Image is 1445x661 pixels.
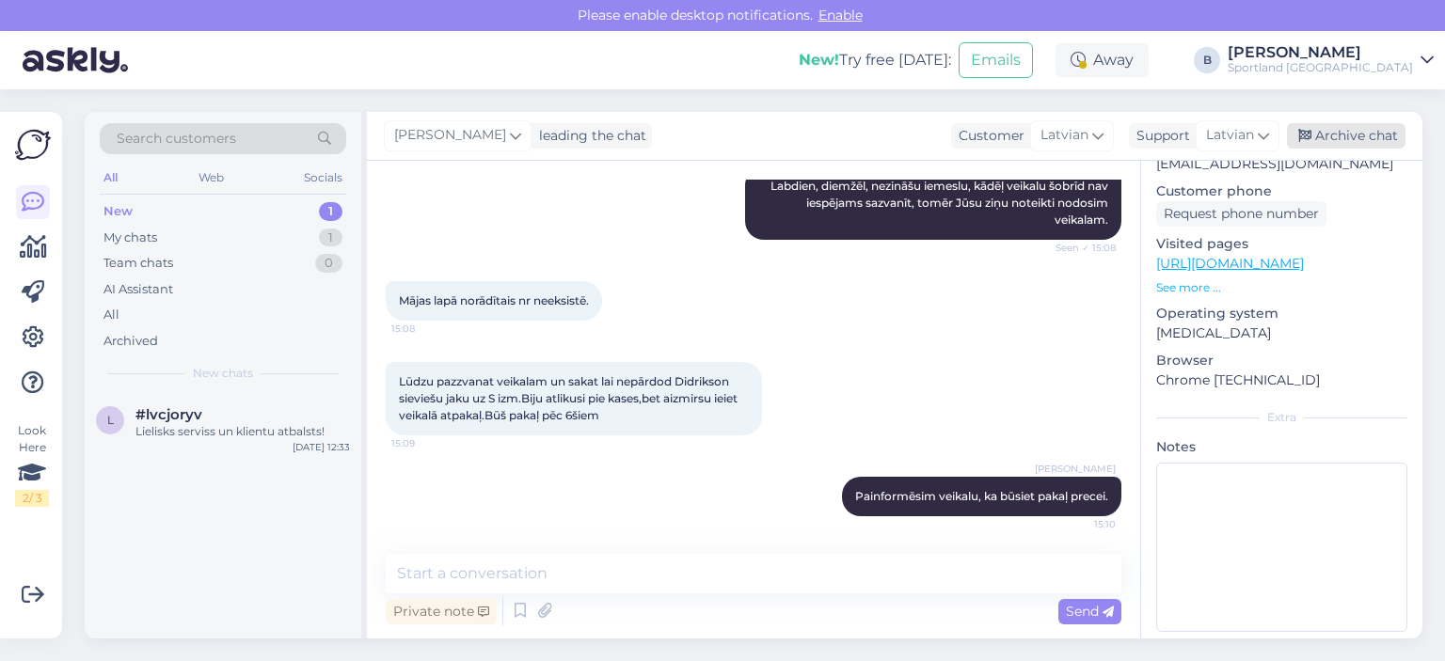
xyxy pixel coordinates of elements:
[1156,437,1407,457] p: Notes
[293,440,350,454] div: [DATE] 12:33
[319,228,342,247] div: 1
[1194,47,1220,73] div: B
[1045,241,1116,255] span: Seen ✓ 15:08
[1228,60,1413,75] div: Sportland [GEOGRAPHIC_DATA]
[103,332,158,351] div: Archived
[1035,462,1116,476] span: [PERSON_NAME]
[951,126,1024,146] div: Customer
[1056,43,1149,77] div: Away
[1287,123,1405,149] div: Archive chat
[1156,304,1407,323] p: Operating system
[1045,517,1116,531] span: 15:10
[391,322,462,336] span: 15:08
[103,254,173,273] div: Team chats
[1129,126,1190,146] div: Support
[107,413,114,427] span: l
[1156,370,1407,390] p: Chrome [TECHNICAL_ID]
[1156,255,1304,272] a: [URL][DOMAIN_NAME]
[15,490,49,507] div: 2 / 3
[799,49,951,71] div: Try free [DATE]:
[532,126,646,146] div: leading the chat
[1156,351,1407,370] p: Browser
[1156,201,1326,227] div: Request phone number
[1156,234,1407,254] p: Visited pages
[1066,603,1114,620] span: Send
[135,406,202,423] span: #lvcjoryv
[386,599,497,624] div: Private note
[319,202,342,221] div: 1
[394,125,506,146] span: [PERSON_NAME]
[100,165,121,190] div: All
[103,306,119,324] div: All
[15,127,51,163] img: Askly Logo
[399,374,740,422] span: Lūdzu pazzvanat veikalam un sakat lai nepārdod Didrikson sieviešu jaku uz S izm.Biju atlikusi pie...
[959,42,1033,78] button: Emails
[799,51,839,69] b: New!
[1156,409,1407,426] div: Extra
[813,7,868,24] span: Enable
[193,365,253,382] span: New chats
[103,280,173,299] div: AI Assistant
[1156,154,1407,174] p: [EMAIL_ADDRESS][DOMAIN_NAME]
[117,129,236,149] span: Search customers
[399,293,589,307] span: Mājas lapā norādītais nr neeksistē.
[103,228,157,247] div: My chats
[195,165,228,190] div: Web
[1156,323,1407,343] p: [MEDICAL_DATA]
[1156,181,1407,201] p: Customer phone
[1206,125,1254,146] span: Latvian
[1156,279,1407,296] p: See more ...
[103,202,133,221] div: New
[135,423,350,440] div: Lielisks serviss un klientu atbalsts!
[1228,45,1413,60] div: [PERSON_NAME]
[391,436,462,450] span: 15:09
[315,254,342,273] div: 0
[1040,125,1088,146] span: Latvian
[855,489,1108,503] span: Painformēsim veikalu, ka būsiet pakaļ precei.
[770,179,1111,227] span: Labdien, diemžēl, nezināšu iemeslu, kādēļ veikalu šobrīd nav iespējams sazvanīt, tomēr Jūsu ziņu ...
[1228,45,1434,75] a: [PERSON_NAME]Sportland [GEOGRAPHIC_DATA]
[300,165,346,190] div: Socials
[15,422,49,507] div: Look Here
